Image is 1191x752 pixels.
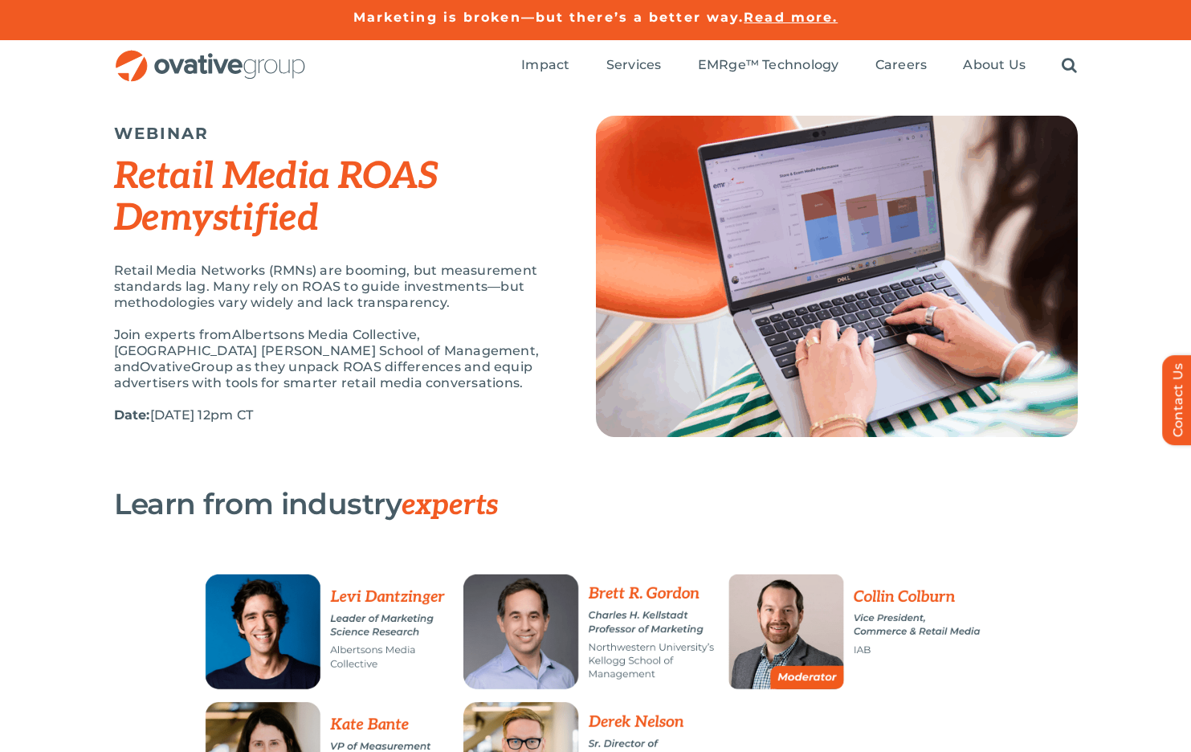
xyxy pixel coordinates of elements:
nav: Menu [521,40,1077,92]
p: Join experts from [114,327,556,391]
a: Marketing is broken—but there’s a better way. [353,10,744,25]
span: experts [402,488,498,523]
em: Retail Media ROAS Demystified [114,154,438,241]
span: Group as they unpack ROAS differences and equip advertisers with tools for smarter retail media c... [114,359,533,390]
h3: Learn from industry [114,488,997,521]
p: Retail Media Networks (RMNs) are booming, but measurement standards lag. Many rely on ROAS to gui... [114,263,556,311]
a: Impact [521,57,569,75]
a: About Us [963,57,1026,75]
a: Search [1062,57,1077,75]
span: Careers [875,57,928,73]
a: Careers [875,57,928,75]
a: OG_Full_horizontal_RGB [114,48,307,63]
a: Services [606,57,662,75]
a: EMRge™ Technology [698,57,839,75]
a: Read more. [744,10,838,25]
strong: Date: [114,407,150,423]
span: EMRge™ Technology [698,57,839,73]
span: About Us [963,57,1026,73]
h5: WEBINAR [114,124,556,143]
span: Ovative [140,359,191,374]
p: [DATE] 12pm CT [114,407,556,423]
span: Services [606,57,662,73]
span: Impact [521,57,569,73]
span: Albertsons Media Collective, [GEOGRAPHIC_DATA] [PERSON_NAME] School of Management, and [114,327,540,374]
img: Top Image (2) [596,116,1078,437]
